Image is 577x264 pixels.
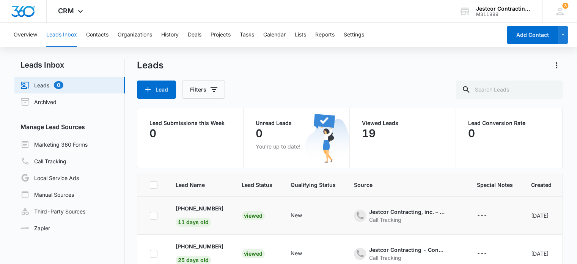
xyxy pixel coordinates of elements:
[176,204,223,212] p: [PHONE_NUMBER]
[531,212,552,220] div: [DATE]
[240,23,254,47] button: Tasks
[14,23,37,47] button: Overview
[149,120,231,126] p: Lead Submissions this Week
[137,60,164,71] h1: Leads
[354,246,459,262] div: - - Select to Edit Field
[369,246,445,254] div: Jestcor Contracting - Content
[291,211,302,219] div: New
[20,157,66,166] a: Call Tracking
[58,7,74,15] span: CRM
[369,216,445,224] div: Call Tracking
[149,127,156,139] p: 0
[46,23,77,47] button: Leads Inbox
[291,181,336,189] span: Qualifying Status
[456,81,563,99] input: Search Leads
[295,23,306,47] button: Lists
[531,181,552,189] span: Created
[176,181,223,189] span: Lead Name
[242,249,265,258] div: Viewed
[86,23,108,47] button: Contacts
[507,26,558,44] button: Add Contact
[477,211,487,220] div: ---
[256,142,337,150] p: You’re up to date!
[242,181,272,189] span: Lead Status
[137,81,176,99] button: Lead
[468,127,475,139] p: 0
[20,173,79,182] a: Local Service Ads
[20,97,57,106] a: Archived
[188,23,201,47] button: Deals
[315,23,335,47] button: Reports
[476,6,531,12] div: account name
[14,59,125,71] h2: Leads Inbox
[354,208,459,224] div: - - Select to Edit Field
[242,250,265,257] a: Viewed
[476,12,531,17] div: account id
[118,23,152,47] button: Organizations
[550,59,563,71] button: Actions
[14,122,125,131] h3: Manage Lead Sources
[176,218,211,227] span: 11 days old
[20,207,85,216] a: Third-Party Sources
[182,81,225,99] button: Filters
[161,23,179,47] button: History
[477,211,501,220] div: - - Select to Edit Field
[20,140,88,149] a: Marketing 360 Forms
[354,181,459,189] span: Source
[369,208,445,216] div: Jestcor Contracting, inc. – Ads
[263,23,286,47] button: Calendar
[477,249,501,258] div: - - Select to Edit Field
[291,211,316,220] div: - - Select to Edit Field
[362,127,376,139] p: 19
[369,254,445,262] div: Call Tracking
[468,120,550,126] p: Lead Conversion Rate
[344,23,364,47] button: Settings
[256,127,263,139] p: 0
[562,3,568,9] span: 3
[176,204,223,225] a: [PHONE_NUMBER]11 days old
[531,250,552,258] div: [DATE]
[362,120,443,126] p: Viewed Leads
[20,190,74,199] a: Manual Sources
[562,3,568,9] div: notifications count
[20,81,63,90] a: Leads0
[176,242,223,263] a: [PHONE_NUMBER]25 days old
[211,23,231,47] button: Projects
[256,120,337,126] p: Unread Leads
[242,211,265,220] div: Viewed
[291,249,302,257] div: New
[477,249,487,258] div: ---
[242,212,265,219] a: Viewed
[176,242,223,250] p: [PHONE_NUMBER]
[20,224,50,232] a: Zapier
[291,249,316,258] div: - - Select to Edit Field
[477,181,513,189] span: Special Notes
